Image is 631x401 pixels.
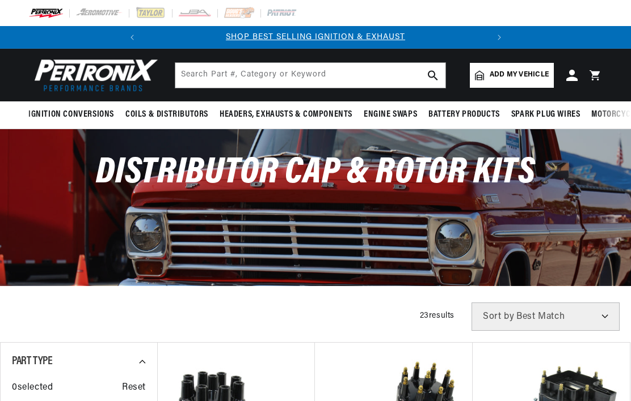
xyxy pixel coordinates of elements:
[144,31,488,44] div: 1 of 2
[428,109,500,121] span: Battery Products
[506,101,586,128] summary: Spark Plug Wires
[420,312,455,320] span: 23 results
[175,63,445,88] input: Search Part #, Category or Keyword
[12,356,52,367] span: Part Type
[364,109,417,121] span: Engine Swaps
[490,70,549,80] span: Add my vehicle
[358,101,423,128] summary: Engine Swaps
[420,63,445,88] button: search button
[423,101,506,128] summary: Battery Products
[470,63,554,88] a: Add my vehicle
[483,312,514,321] span: Sort by
[125,109,208,121] span: Coils & Distributors
[28,101,120,128] summary: Ignition Conversions
[214,101,358,128] summary: Headers, Exhausts & Components
[28,109,114,121] span: Ignition Conversions
[220,109,352,121] span: Headers, Exhausts & Components
[12,381,53,395] span: 0 selected
[488,26,511,49] button: Translation missing: en.sections.announcements.next_announcement
[96,155,536,191] span: Distributor Cap & Rotor Kits
[226,33,405,41] a: SHOP BEST SELLING IGNITION & EXHAUST
[472,302,620,331] select: Sort by
[122,381,146,395] span: Reset
[120,101,214,128] summary: Coils & Distributors
[121,26,144,49] button: Translation missing: en.sections.announcements.previous_announcement
[144,31,488,44] div: Announcement
[28,56,159,95] img: Pertronix
[511,109,580,121] span: Spark Plug Wires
